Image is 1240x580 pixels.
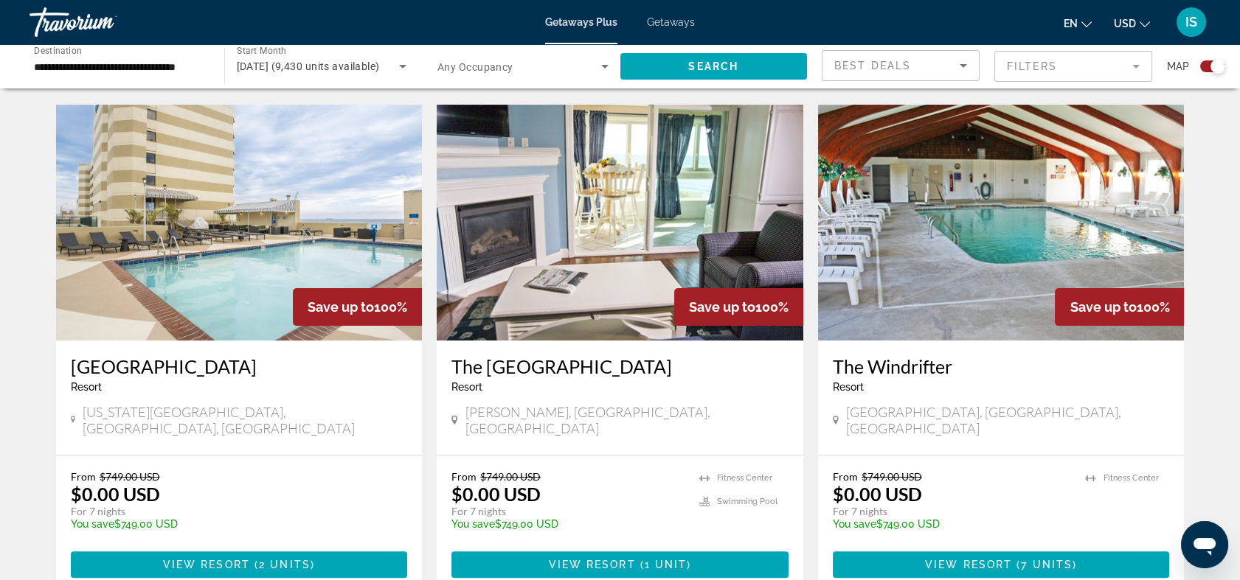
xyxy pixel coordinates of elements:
[259,559,311,570] span: 2 units
[846,404,1170,436] span: [GEOGRAPHIC_DATA], [GEOGRAPHIC_DATA], [GEOGRAPHIC_DATA]
[237,60,380,72] span: [DATE] (9,430 units available)
[30,3,177,41] a: Travorium
[689,299,755,315] span: Save up to
[451,470,477,483] span: From
[833,483,922,505] p: $0.00 USD
[451,381,482,393] span: Resort
[545,16,617,28] a: Getaways Plus
[636,559,692,570] span: ( )
[71,381,102,393] span: Resort
[834,60,911,71] span: Best Deals
[451,518,685,530] p: $749.00 USD
[451,551,789,578] button: View Resort(1 unit)
[250,559,315,570] span: ( )
[451,483,541,505] p: $0.00 USD
[437,61,513,73] span: Any Occupancy
[647,16,695,28] a: Getaways
[34,45,82,55] span: Destination
[451,518,495,530] span: You save
[71,518,393,530] p: $749.00 USD
[1114,18,1136,29] span: USD
[833,355,1170,377] a: The Windrifter
[100,470,160,483] span: $749.00 USD
[818,105,1185,340] img: 0047I01L.jpg
[1070,299,1136,315] span: Save up to
[833,470,858,483] span: From
[451,355,789,377] a: The [GEOGRAPHIC_DATA]
[994,50,1152,83] button: Filter
[1181,521,1228,568] iframe: Button to launch messaging window
[645,559,687,570] span: 1 unit
[1064,13,1092,34] button: Change language
[833,551,1170,578] button: View Resort(7 units)
[83,404,407,436] span: [US_STATE][GEOGRAPHIC_DATA], [GEOGRAPHIC_DATA], [GEOGRAPHIC_DATA]
[833,505,1071,518] p: For 7 nights
[833,381,864,393] span: Resort
[71,355,408,377] a: [GEOGRAPHIC_DATA]
[1114,13,1150,34] button: Change currency
[71,518,114,530] span: You save
[437,105,803,340] img: 1877I01L.jpg
[1167,56,1189,77] span: Map
[834,57,967,74] mat-select: Sort by
[1185,15,1197,29] span: IS
[688,60,738,72] span: Search
[293,288,422,326] div: 100%
[833,518,876,530] span: You save
[1064,18,1078,29] span: en
[71,505,393,518] p: For 7 nights
[71,470,96,483] span: From
[1021,559,1073,570] span: 7 units
[71,551,408,578] button: View Resort(2 units)
[833,518,1071,530] p: $749.00 USD
[1103,473,1158,483] span: Fitness Center
[862,470,922,483] span: $749.00 USD
[465,404,789,436] span: [PERSON_NAME], [GEOGRAPHIC_DATA], [GEOGRAPHIC_DATA]
[451,505,685,518] p: For 7 nights
[620,53,808,80] button: Search
[237,46,286,56] span: Start Month
[71,483,160,505] p: $0.00 USD
[548,559,635,570] span: View Resort
[674,288,803,326] div: 100%
[163,559,250,570] span: View Resort
[1012,559,1077,570] span: ( )
[480,470,541,483] span: $749.00 USD
[56,105,423,340] img: DP26O01X.jpg
[717,497,777,506] span: Swimming Pool
[308,299,374,315] span: Save up to
[1172,7,1210,38] button: User Menu
[717,473,772,483] span: Fitness Center
[1055,288,1184,326] div: 100%
[925,559,1012,570] span: View Resort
